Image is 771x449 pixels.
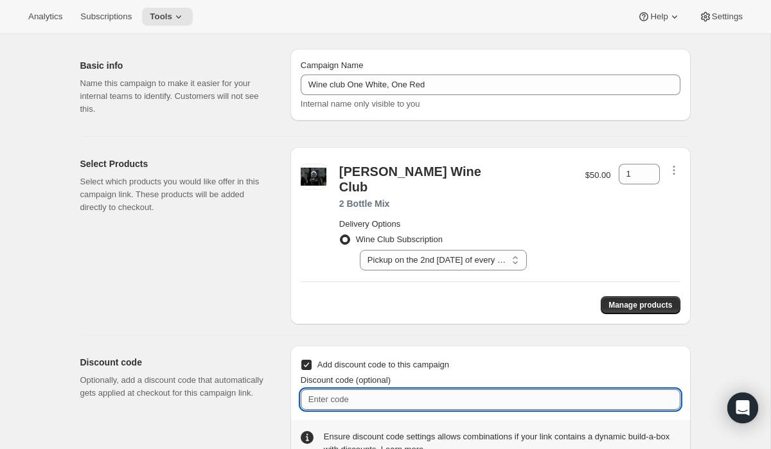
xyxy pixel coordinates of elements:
[630,8,688,26] button: Help
[73,8,139,26] button: Subscriptions
[317,360,449,369] span: Add discount code to this campaign
[150,12,172,22] span: Tools
[80,175,270,214] p: Select which products you would like offer in this campaign link. These products will be added di...
[650,12,668,22] span: Help
[727,392,758,423] div: Open Intercom Messenger
[301,389,680,410] input: Enter code
[80,356,270,369] h2: Discount code
[80,12,132,22] span: Subscriptions
[691,8,750,26] button: Settings
[80,374,270,400] p: Optionally, add a discount code that automatically gets applied at checkout for this campaign link.
[339,197,572,210] div: 2 Bottle Mix
[80,59,270,72] h2: Basic info
[712,12,743,22] span: Settings
[142,8,193,26] button: Tools
[339,164,506,195] div: Stanley's Wine Club
[301,99,420,109] span: Internal name only visible to you
[301,75,680,95] input: Example: Seasonal campaign
[21,8,70,26] button: Analytics
[356,234,443,244] span: Wine Club Subscription
[301,375,391,385] span: Discount code (optional)
[80,157,270,170] h2: Select Products
[301,60,364,70] span: Campaign Name
[28,12,62,22] span: Analytics
[601,296,680,314] button: Manage products
[339,218,572,231] h2: Delivery Options
[585,169,611,182] p: $50.00
[608,300,672,310] span: Manage products
[80,77,270,116] p: Name this campaign to make it easier for your internal teams to identify. Customers will not see ...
